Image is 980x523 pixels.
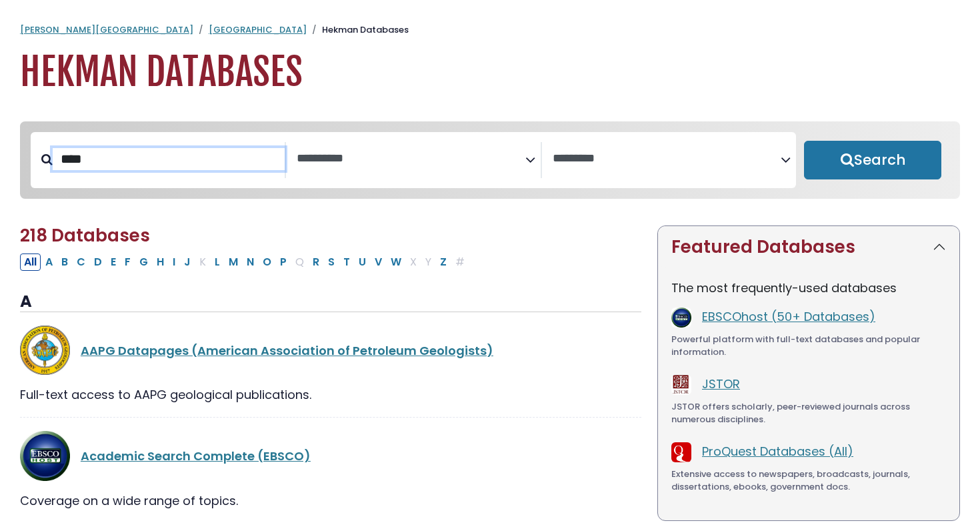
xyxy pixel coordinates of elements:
[20,23,193,36] a: [PERSON_NAME][GEOGRAPHIC_DATA]
[671,400,946,426] div: JSTOR offers scholarly, peer-reviewed journals across numerous disciplines.
[658,226,959,268] button: Featured Databases
[20,253,470,270] div: Alpha-list to filter by first letter of database name
[671,333,946,359] div: Powerful platform with full-text databases and popular information.
[671,279,946,297] p: The most frequently-used databases
[387,253,405,271] button: Filter Results W
[702,308,875,325] a: EBSCOhost (50+ Databases)
[20,50,960,95] h1: Hekman Databases
[20,492,641,510] div: Coverage on a wide range of topics.
[225,253,242,271] button: Filter Results M
[324,253,339,271] button: Filter Results S
[307,23,409,37] li: Hekman Databases
[355,253,370,271] button: Filter Results U
[553,152,781,166] textarea: Search
[702,443,853,460] a: ProQuest Databases (All)
[20,121,960,199] nav: Search filters
[259,253,275,271] button: Filter Results O
[53,148,285,170] input: Search database by title or keyword
[90,253,106,271] button: Filter Results D
[20,223,150,247] span: 218 Databases
[702,376,740,392] a: JSTOR
[436,253,451,271] button: Filter Results Z
[297,152,525,166] textarea: Search
[81,448,311,464] a: Academic Search Complete (EBSCO)
[81,342,493,359] a: AAPG Datapages (American Association of Petroleum Geologists)
[211,253,224,271] button: Filter Results L
[121,253,135,271] button: Filter Results F
[276,253,291,271] button: Filter Results P
[153,253,168,271] button: Filter Results H
[169,253,179,271] button: Filter Results I
[20,292,641,312] h3: A
[20,386,641,404] div: Full-text access to AAPG geological publications.
[135,253,152,271] button: Filter Results G
[41,253,57,271] button: Filter Results A
[339,253,354,271] button: Filter Results T
[209,23,307,36] a: [GEOGRAPHIC_DATA]
[804,141,941,179] button: Submit for Search Results
[20,23,960,37] nav: breadcrumb
[57,253,72,271] button: Filter Results B
[107,253,120,271] button: Filter Results E
[20,253,41,271] button: All
[309,253,323,271] button: Filter Results R
[671,468,946,494] div: Extensive access to newspapers, broadcasts, journals, dissertations, ebooks, government docs.
[73,253,89,271] button: Filter Results C
[180,253,195,271] button: Filter Results J
[243,253,258,271] button: Filter Results N
[371,253,386,271] button: Filter Results V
